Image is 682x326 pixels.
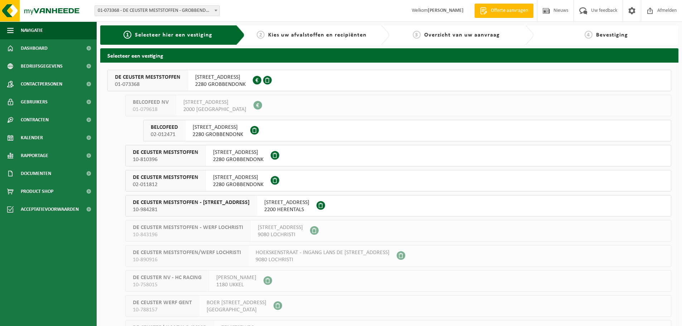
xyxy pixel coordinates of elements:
[424,32,500,38] span: Overzicht van uw aanvraag
[428,8,464,13] strong: [PERSON_NAME]
[21,39,48,57] span: Dashboard
[193,131,243,138] span: 2280 GROBBENDONK
[256,256,390,263] span: 9080 LOCHRISTI
[413,31,421,39] span: 3
[133,231,243,238] span: 10-843196
[207,299,266,306] span: BOER [STREET_ADDRESS]
[100,48,678,62] h2: Selecteer een vestiging
[21,93,48,111] span: Gebruikers
[21,21,43,39] span: Navigatie
[257,31,265,39] span: 2
[213,174,263,181] span: [STREET_ADDRESS]
[133,106,169,113] span: 01-079618
[183,99,246,106] span: [STREET_ADDRESS]
[264,206,309,213] span: 2200 HERENTALS
[213,149,263,156] span: [STREET_ADDRESS]
[133,174,198,181] span: DE CEUSTER MESTSTOFFEN
[115,81,180,88] span: 01-073368
[115,74,180,81] span: DE CEUSTER MESTSTOFFEN
[216,281,256,288] span: 1180 UKKEL
[256,249,390,256] span: HOEKSKENSTRAAT - INGANG LANS DE [STREET_ADDRESS]
[21,75,62,93] span: Contactpersonen
[133,306,192,313] span: 10-788157
[213,181,263,188] span: 2280 GROBBENDONK
[21,147,48,165] span: Rapportage
[133,249,241,256] span: DE CEUSTER MESTSTOFFEN/WERF LOCHRISTI
[133,206,250,213] span: 10-984281
[596,32,628,38] span: Bevestiging
[133,99,169,106] span: BELCOFEED NV
[21,129,43,147] span: Kalender
[124,31,131,39] span: 1
[213,156,263,163] span: 2280 GROBBENDONK
[195,81,246,88] span: 2280 GROBBENDONK
[21,200,79,218] span: Acceptatievoorwaarden
[474,4,533,18] a: Offerte aanvragen
[21,57,63,75] span: Bedrijfsgegevens
[133,224,243,231] span: DE CEUSTER MESTSTOFFEN - WERF LOCHRISTI
[95,6,219,16] span: 01-073368 - DE CEUSTER MESTSTOFFEN - GROBBENDONK
[125,145,671,166] button: DE CEUSTER MESTSTOFFEN 10-810396 [STREET_ADDRESS]2280 GROBBENDONK
[258,231,303,238] span: 9080 LOCHRISTI
[21,111,49,129] span: Contracten
[258,224,303,231] span: [STREET_ADDRESS]
[268,32,367,38] span: Kies uw afvalstoffen en recipiënten
[133,274,202,281] span: DE CEUSTER NV - HC RACING
[133,199,250,206] span: DE CEUSTER MESTSTOFFEN - [STREET_ADDRESS]
[151,131,178,138] span: 02-012471
[151,124,178,131] span: BELCOFEED
[183,106,246,113] span: 2000 [GEOGRAPHIC_DATA]
[133,299,192,306] span: DE CEUSTER WERF GENT
[207,306,266,313] span: [GEOGRAPHIC_DATA]
[95,5,220,16] span: 01-073368 - DE CEUSTER MESTSTOFFEN - GROBBENDONK
[193,124,243,131] span: [STREET_ADDRESS]
[133,281,202,288] span: 10-758015
[21,183,53,200] span: Product Shop
[21,165,51,183] span: Documenten
[143,120,671,141] button: BELCOFEED 02-012471 [STREET_ADDRESS]2280 GROBBENDONK
[125,170,671,191] button: DE CEUSTER MESTSTOFFEN 02-011812 [STREET_ADDRESS]2280 GROBBENDONK
[585,31,592,39] span: 4
[489,7,530,14] span: Offerte aanvragen
[133,181,198,188] span: 02-011812
[133,156,198,163] span: 10-810396
[195,74,246,81] span: [STREET_ADDRESS]
[264,199,309,206] span: [STREET_ADDRESS]
[107,70,671,91] button: DE CEUSTER MESTSTOFFEN 01-073368 [STREET_ADDRESS]2280 GROBBENDONK
[216,274,256,281] span: [PERSON_NAME]
[133,149,198,156] span: DE CEUSTER MESTSTOFFEN
[135,32,212,38] span: Selecteer hier een vestiging
[125,195,671,216] button: DE CEUSTER MESTSTOFFEN - [STREET_ADDRESS] 10-984281 [STREET_ADDRESS]2200 HERENTALS
[133,256,241,263] span: 10-890916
